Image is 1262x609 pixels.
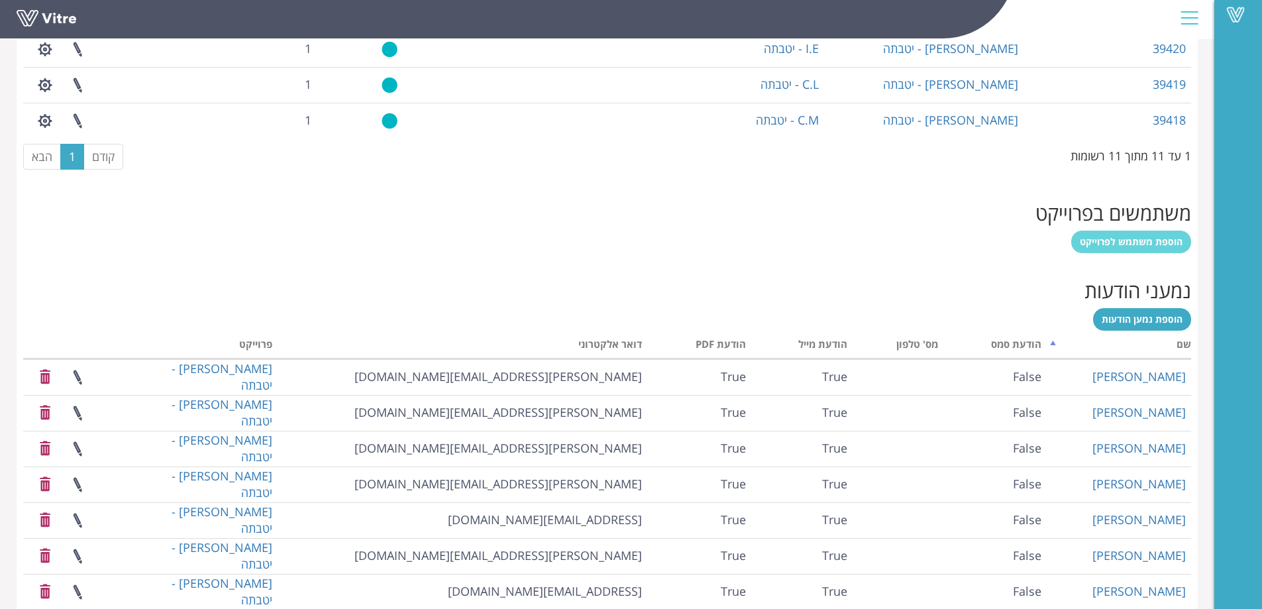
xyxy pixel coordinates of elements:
[756,112,819,128] a: C.M - יטבתה
[382,113,397,129] img: yes
[278,334,647,359] th: דואר אלקטרוני
[883,76,1018,92] a: [PERSON_NAME] - יטבתה
[751,467,853,502] td: True
[172,360,272,394] a: [PERSON_NAME] - יטבתה
[943,538,1047,574] td: False
[1071,231,1191,253] a: הוספת משתמש לפרוייקט
[751,395,853,431] td: True
[382,77,397,93] img: yes
[1047,334,1191,359] th: שם: activate to sort column descending
[1080,235,1183,248] span: הוספת משתמש לפרוייקט
[172,432,272,465] a: [PERSON_NAME] - יטבתה
[751,431,853,467] td: True
[1153,76,1186,92] a: 39419
[647,395,751,431] td: True
[647,467,751,502] td: True
[943,359,1047,395] td: False
[943,431,1047,467] td: False
[1153,40,1186,56] a: 39420
[943,467,1047,502] td: False
[943,502,1047,538] td: False
[1092,476,1186,492] a: [PERSON_NAME]
[23,280,1191,302] h2: נמעני הודעות
[233,103,317,138] td: 1
[1092,512,1186,527] a: [PERSON_NAME]
[647,431,751,467] td: True
[23,144,61,170] a: הבא
[764,40,819,56] a: I.E - יטבתה
[943,395,1047,431] td: False
[172,539,272,573] a: [PERSON_NAME] - יטבתה
[382,41,397,58] img: yes
[1092,404,1186,420] a: [PERSON_NAME]
[647,502,751,538] td: True
[883,40,1018,56] a: [PERSON_NAME] - יטבתה
[1092,547,1186,563] a: [PERSON_NAME]
[1102,313,1183,325] span: הוספת נמען הודעות
[1071,142,1191,165] div: 1 עד 11 מתוך 11 רשומות
[278,395,647,431] td: [PERSON_NAME][EMAIL_ADDRESS][DOMAIN_NAME]
[278,431,647,467] td: [PERSON_NAME][EMAIL_ADDRESS][DOMAIN_NAME]
[751,538,853,574] td: True
[83,144,123,170] a: קודם
[278,359,647,395] td: [PERSON_NAME][EMAIL_ADDRESS][DOMAIN_NAME]
[647,538,751,574] td: True
[883,112,1018,128] a: [PERSON_NAME] - יטבתה
[1093,308,1191,331] a: הוספת נמען הודעות
[278,502,647,538] td: [EMAIL_ADDRESS][DOMAIN_NAME]
[943,334,1047,359] th: הודעת סמס
[647,359,751,395] td: True
[1092,440,1186,456] a: [PERSON_NAME]
[172,396,272,429] a: [PERSON_NAME] - יטבתה
[751,334,853,359] th: הודעת מייל
[751,502,853,538] td: True
[23,202,1191,224] h2: משתמשים בפרוייקט
[1092,583,1186,599] a: [PERSON_NAME]
[153,334,278,359] th: פרוייקט
[278,467,647,502] td: [PERSON_NAME][EMAIL_ADDRESS][DOMAIN_NAME]
[233,31,317,67] td: 1
[1092,368,1186,384] a: [PERSON_NAME]
[233,67,317,103] td: 1
[647,334,751,359] th: הודעת PDF
[761,76,819,92] a: C.L - יטבתה
[172,468,272,501] a: [PERSON_NAME] - יטבתה
[1153,112,1186,128] a: 39418
[172,504,272,537] a: [PERSON_NAME] - יטבתה
[278,538,647,574] td: [PERSON_NAME][EMAIL_ADDRESS][DOMAIN_NAME]
[60,144,84,170] a: 1
[853,334,943,359] th: מס' טלפון
[751,359,853,395] td: True
[172,575,272,608] a: [PERSON_NAME] - יטבתה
